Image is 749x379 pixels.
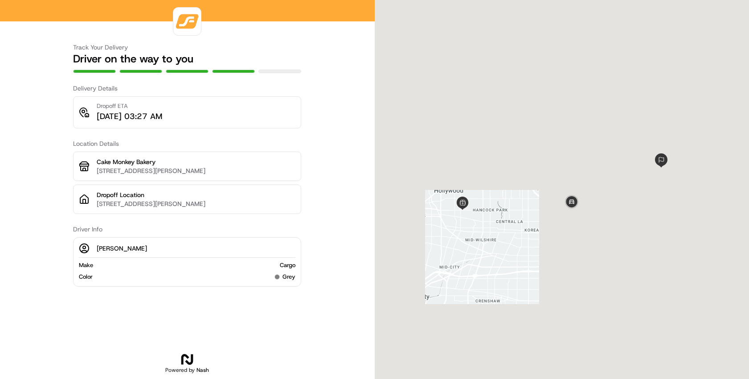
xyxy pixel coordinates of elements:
img: logo-public_tracking_screen-VNDR-1688417501853.png [175,9,199,33]
p: [DATE] 03:27 AM [97,110,162,123]
p: Cake Monkey Bakery [97,157,295,166]
h3: Driver Info [73,225,301,234]
span: Cargo [280,261,295,269]
p: [STREET_ADDRESS][PERSON_NAME] [97,166,295,175]
span: Nash [196,367,209,374]
span: Color [79,273,93,281]
h3: Location Details [73,139,301,148]
p: [STREET_ADDRESS][PERSON_NAME] [97,199,295,208]
h3: Track Your Delivery [73,43,301,52]
span: grey [282,273,295,281]
p: [PERSON_NAME] [97,244,147,253]
h3: Delivery Details [73,84,301,93]
span: Make [79,261,93,269]
h2: Powered by [165,367,209,374]
h2: Driver on the way to you [73,52,301,66]
p: Dropoff ETA [97,102,162,110]
p: Dropoff Location [97,190,295,199]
